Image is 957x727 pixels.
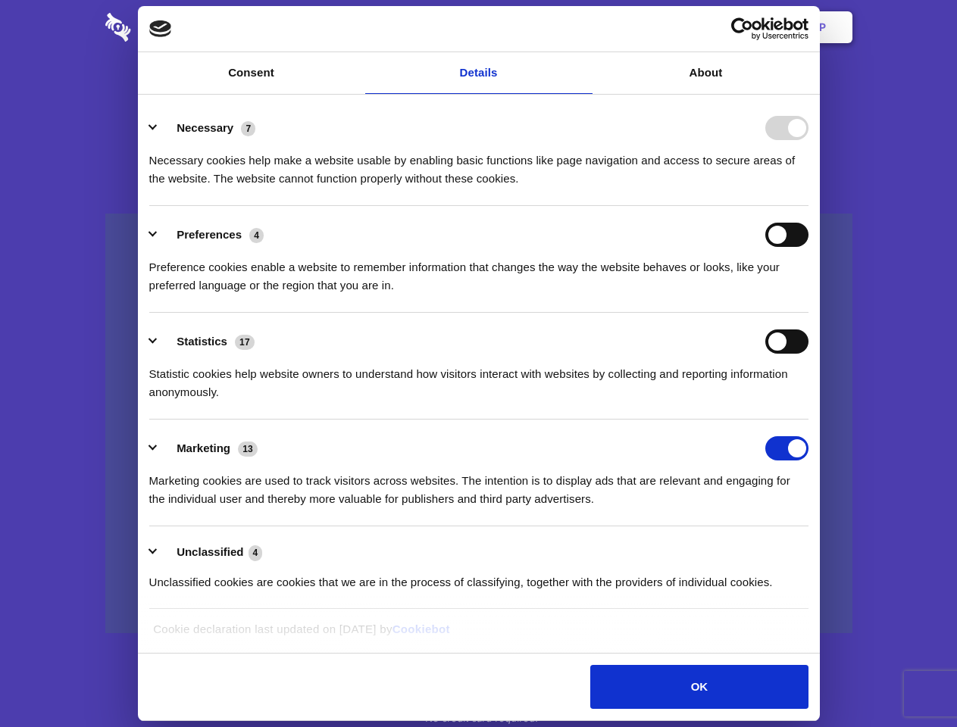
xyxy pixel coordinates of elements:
h4: Auto-redaction of sensitive data, encrypted data sharing and self-destructing private chats. Shar... [105,138,852,188]
div: Cookie declaration last updated on [DATE] by [142,620,815,650]
h1: Eliminate Slack Data Loss. [105,68,852,123]
label: Marketing [177,442,230,454]
label: Statistics [177,335,227,348]
span: 13 [238,442,258,457]
span: 17 [235,335,255,350]
a: About [593,52,820,94]
div: Necessary cookies help make a website usable by enabling basic functions like page navigation and... [149,140,808,188]
label: Preferences [177,228,242,241]
a: Consent [138,52,365,94]
a: Wistia video thumbnail [105,214,852,634]
button: Marketing (13) [149,436,267,460]
img: logo [149,20,172,37]
button: Statistics (17) [149,329,264,354]
a: Contact [615,4,684,51]
a: Login [687,4,753,51]
button: Preferences (4) [149,223,274,247]
button: Unclassified (4) [149,543,272,562]
a: Usercentrics Cookiebot - opens in a new window [676,17,808,40]
span: 4 [249,545,263,560]
button: OK [590,665,808,709]
a: Cookiebot [392,622,450,635]
img: logo-wordmark-white-trans-d4663122ce5f474addd5e946df7df03e33cb6a1c49d2221995e7729f52c070b2.svg [105,13,235,42]
span: 4 [249,228,264,243]
a: Pricing [445,4,511,51]
div: Unclassified cookies are cookies that we are in the process of classifying, together with the pro... [149,562,808,591]
div: Marketing cookies are used to track visitors across websites. The intention is to display ads tha... [149,460,808,508]
a: Details [365,52,593,94]
button: Necessary (7) [149,116,265,140]
div: Statistic cookies help website owners to understand how visitors interact with websites by collec... [149,354,808,401]
iframe: Drift Widget Chat Controller [881,651,939,709]
span: 7 [241,121,255,136]
label: Necessary [177,121,233,134]
div: Preference cookies enable a website to remember information that changes the way the website beha... [149,247,808,295]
